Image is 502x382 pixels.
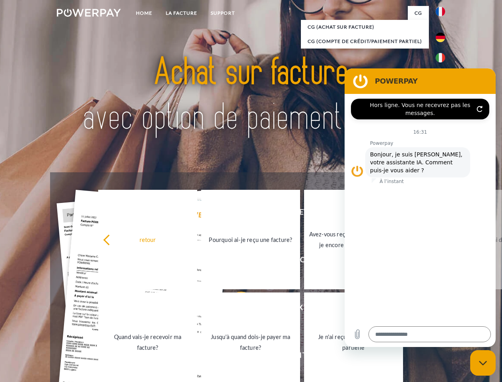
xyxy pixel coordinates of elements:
[309,229,398,250] div: Avez-vous reçu mes paiements, ai-je encore un solde ouvert?
[204,6,242,20] a: Support
[301,20,429,34] a: CG (achat sur facture)
[345,68,496,347] iframe: Fenêtre de messagerie
[301,34,429,49] a: CG (Compte de crédit/paiement partiel)
[103,331,192,353] div: Quand vais-je recevoir ma facture?
[304,190,403,289] a: Avez-vous reçu mes paiements, ai-je encore un solde ouvert?
[57,9,121,17] img: logo-powerpay-white.svg
[206,234,295,245] div: Pourquoi ai-je reçu une facture?
[206,331,295,353] div: Jusqu'à quand dois-je payer ma facture?
[129,6,159,20] a: Home
[159,6,204,20] a: LA FACTURE
[436,53,445,62] img: it
[76,38,426,152] img: title-powerpay_fr.svg
[436,7,445,16] img: fr
[408,6,429,20] a: CG
[470,350,496,376] iframe: Bouton de lancement de la fenêtre de messagerie, conversation en cours
[103,234,192,245] div: retour
[436,33,445,42] img: de
[309,331,398,353] div: Je n'ai reçu qu'une livraison partielle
